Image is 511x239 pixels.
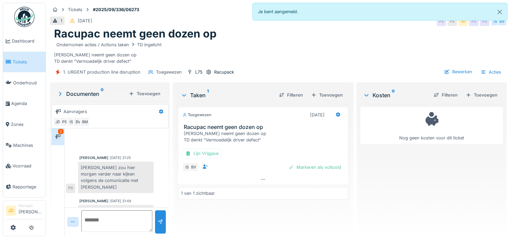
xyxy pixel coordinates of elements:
div: IS [182,162,192,172]
sup: 0 [101,90,104,98]
span: Onderhoud [13,80,43,86]
div: [PERSON_NAME] neemt geen dozen op TD denkt "Vermoedelijk driver defect" [54,41,503,65]
div: Markeren als voltooid [286,163,344,172]
strong: #2025/09/336/06273 [90,6,142,13]
div: Nog geen kosten voor dit ticket [365,110,499,141]
span: Dashboard [12,38,43,44]
div: JD [53,117,62,127]
a: Zones [3,114,46,135]
div: Filteren [276,90,306,100]
a: Rapportage [3,177,46,197]
div: Toevoegen [126,89,163,98]
span: Agenda [11,100,43,107]
a: Onderhoud [3,72,46,93]
button: Close [492,3,507,21]
div: BV [497,17,507,26]
li: JD [6,206,16,216]
div: PS [480,17,489,26]
sup: 1 [207,91,209,99]
span: Rapportage [12,184,43,190]
div: PS [448,17,457,26]
div: Samen met [PERSON_NAME] naar gekeken geen resultaat morgen gaat [PERSON_NAME] verder kijken [78,205,154,236]
div: [PERSON_NAME] zou hier morgen verder naar kijken volgens de comunicatie met [PERSON_NAME] [78,162,154,193]
div: 2 [58,129,63,134]
div: 1. URGENT production line disruption [63,69,140,75]
div: Taken [181,91,274,99]
li: [PERSON_NAME] [19,203,43,218]
div: PS [437,17,446,26]
div: Kosten [363,91,428,99]
span: Machines [13,142,43,149]
div: 1 van 1 zichtbaar [181,190,215,196]
div: [PERSON_NAME] [79,155,108,160]
div: L75 [195,69,203,75]
a: Machines [3,135,46,156]
div: Documenten [57,90,126,98]
div: Lijn Vrijgave [182,149,222,158]
div: Toevoegen [308,90,346,100]
a: Tickets [3,52,46,73]
div: Ondernomen acties / Actions taken TD ingelicht [56,42,161,48]
h3: Racupac neemt geen dozen op [184,124,345,130]
a: Voorraad [3,156,46,177]
span: Voorraad [12,163,43,169]
a: Agenda [3,93,46,114]
div: [DATE] [310,112,325,118]
div: [DATE] [78,18,92,24]
sup: 0 [392,91,395,99]
div: BM [80,117,90,127]
div: Aanvragers [63,108,87,115]
img: Badge_color-CXgf-gQk.svg [14,7,34,27]
div: BV [189,162,199,172]
div: PS [469,17,479,26]
div: [PERSON_NAME] neemt geen dozen op TD denkt "Vermoedelijk driver defect" [184,130,345,143]
div: Tickets [68,6,82,13]
div: Toegewezen [182,112,211,118]
div: JD [458,17,468,26]
div: 1 [60,18,62,24]
h1: Racupac neemt geen dozen op [54,27,216,40]
div: [PERSON_NAME] [79,198,108,204]
div: PS [60,117,69,127]
div: Acties [478,67,504,77]
div: BV [73,117,83,127]
div: Je bent aangemeld. [252,3,508,21]
div: [DATE] 21:49 [110,198,131,204]
a: JD Manager[PERSON_NAME] [6,203,43,219]
div: PS [66,184,75,193]
div: Toevoegen [463,90,500,100]
div: Bewerken [441,67,475,76]
a: Dashboard [3,31,46,52]
div: Manager [19,203,43,208]
div: Racupack [214,69,234,75]
div: Toegewezen [156,69,182,75]
span: Zones [11,121,43,128]
div: [DATE] 21:25 [110,155,131,160]
div: IS [491,17,500,26]
div: Filteren [431,90,460,100]
span: Tickets [12,59,43,65]
div: IS [67,117,76,127]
